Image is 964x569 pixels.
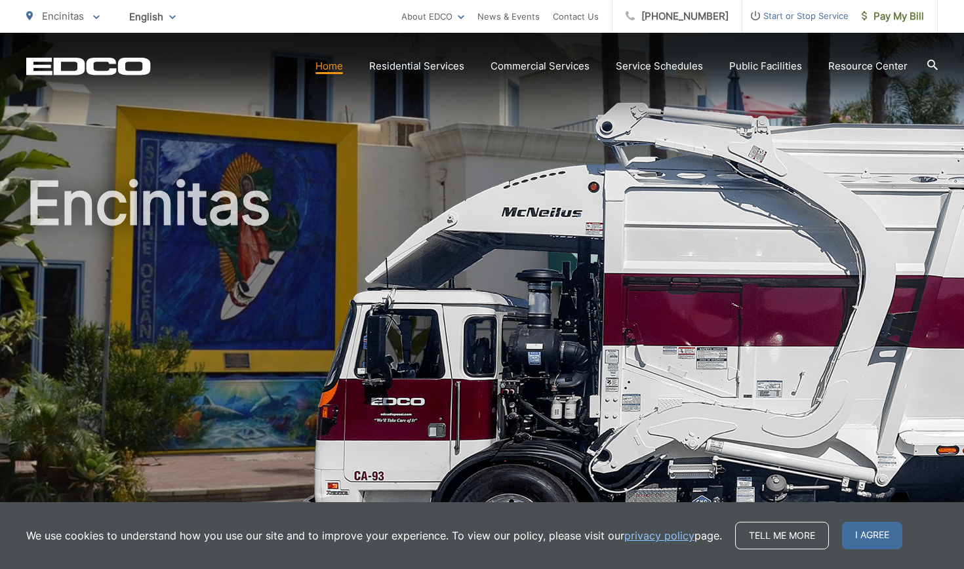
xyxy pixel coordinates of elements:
span: Pay My Bill [862,9,924,24]
a: About EDCO [401,9,464,24]
a: News & Events [477,9,540,24]
a: privacy policy [624,528,694,543]
a: Home [315,58,343,74]
a: Resource Center [828,58,908,74]
a: EDCD logo. Return to the homepage. [26,57,151,75]
a: Tell me more [735,522,829,549]
a: Residential Services [369,58,464,74]
span: I agree [842,522,902,549]
a: Service Schedules [616,58,703,74]
a: Contact Us [553,9,599,24]
a: Commercial Services [491,58,590,74]
span: Encinitas [42,10,84,22]
span: English [119,5,186,28]
a: Public Facilities [729,58,802,74]
p: We use cookies to understand how you use our site and to improve your experience. To view our pol... [26,528,722,543]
